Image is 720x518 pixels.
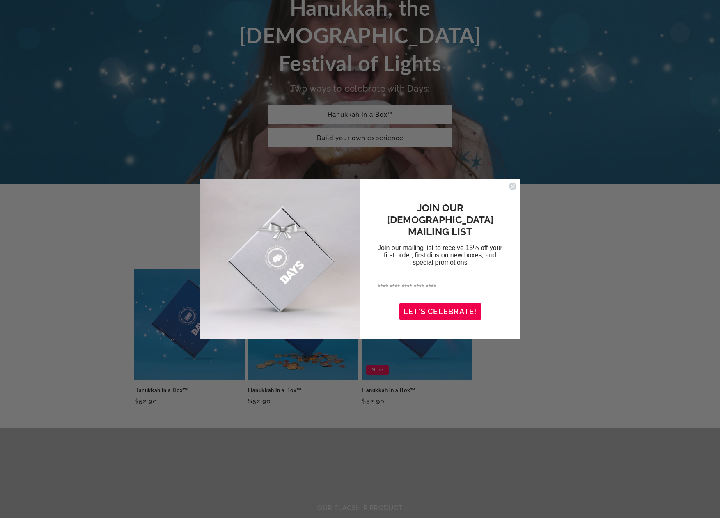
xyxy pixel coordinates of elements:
[399,303,481,320] button: LET'S CELEBRATE!
[378,244,502,266] span: Join our mailing list to receive 15% off your first order, first dibs on new boxes, and special p...
[200,179,360,339] img: d3790c2f-0e0c-4c72-ba1e-9ed984504164.jpeg
[387,202,494,238] span: JOIN OUR [DEMOGRAPHIC_DATA] MAILING LIST
[371,280,509,295] input: Enter your email address
[509,182,517,190] button: Close dialog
